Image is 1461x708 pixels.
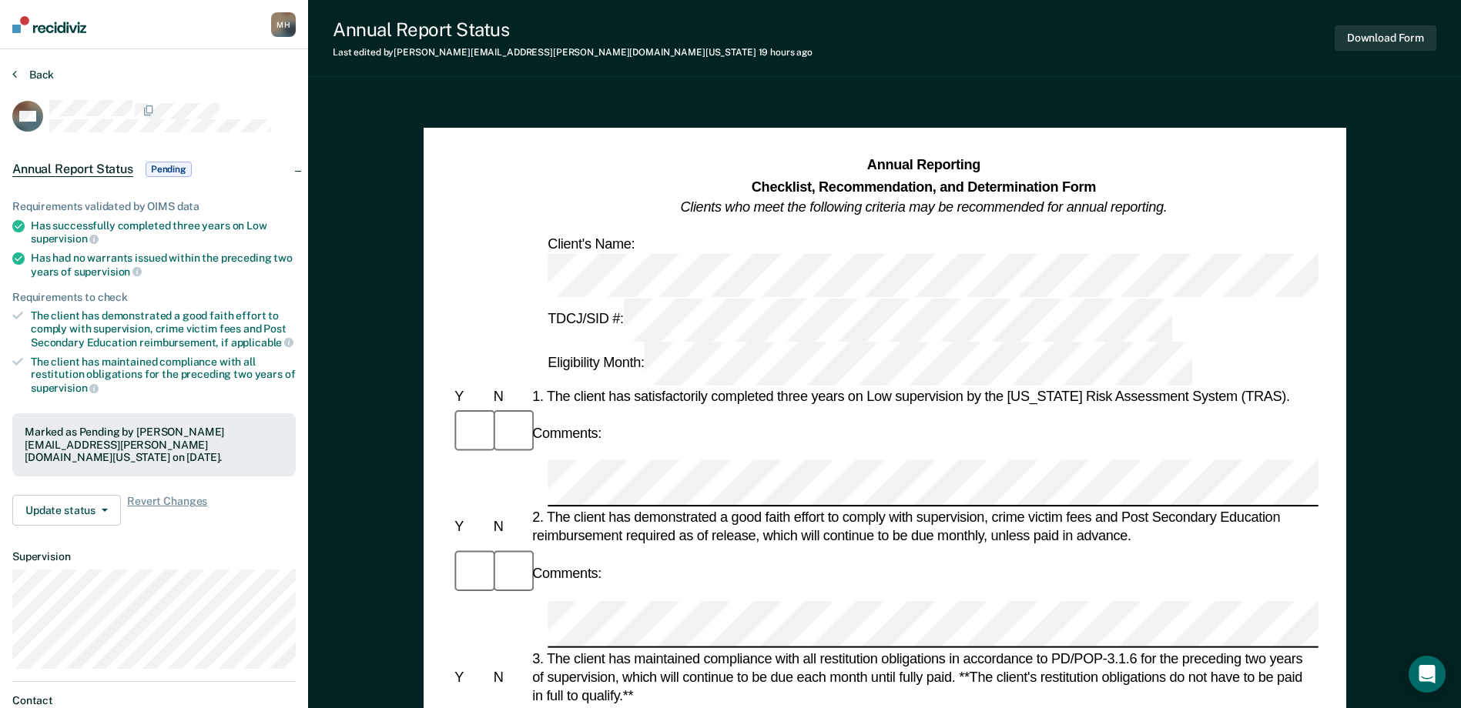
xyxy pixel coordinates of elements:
[231,336,293,349] span: applicable
[271,12,296,37] div: M H
[12,550,296,563] dt: Supervision
[529,424,605,442] div: Comments:
[271,12,296,37] button: MH
[31,252,296,278] div: Has had no warrants issued within the preceding two years of
[31,219,296,245] div: Has successfully completed three years on Low
[529,387,1319,406] div: 1. The client has satisfactorily completed three years on Low supervision by the [US_STATE] Risk ...
[12,68,54,82] button: Back
[12,694,296,707] dt: Contact
[31,232,99,245] span: supervision
[12,291,296,304] div: Requirements to check
[1335,25,1436,51] button: Download Form
[867,158,980,173] strong: Annual Reporting
[490,518,528,536] div: N
[545,298,1174,342] div: TDCJ/SID #:
[451,387,490,406] div: Y
[759,47,813,58] span: 19 hours ago
[529,564,605,583] div: Comments:
[1409,656,1446,693] div: Open Intercom Messenger
[680,199,1167,215] em: Clients who meet the following criteria may be recommended for annual reporting.
[545,342,1195,386] div: Eligibility Month:
[31,309,296,349] div: The client has demonstrated a good faith effort to comply with supervision, crime victim fees and...
[127,495,207,526] span: Revert Changes
[25,426,283,464] div: Marked as Pending by [PERSON_NAME][EMAIL_ADDRESS][PERSON_NAME][DOMAIN_NAME][US_STATE] on [DATE].
[12,162,133,177] span: Annual Report Status
[12,16,86,33] img: Recidiviz
[333,18,813,41] div: Annual Report Status
[490,387,528,406] div: N
[146,162,192,177] span: Pending
[451,518,490,536] div: Y
[490,668,528,686] div: N
[451,668,490,686] div: Y
[333,47,813,58] div: Last edited by [PERSON_NAME][EMAIL_ADDRESS][PERSON_NAME][DOMAIN_NAME][US_STATE]
[529,509,1319,546] div: 2. The client has demonstrated a good faith effort to comply with supervision, crime victim fees ...
[12,495,121,526] button: Update status
[74,265,142,278] span: supervision
[12,200,296,213] div: Requirements validated by OIMS data
[529,649,1319,705] div: 3. The client has maintained compliance with all restitution obligations in accordance to PD/POP-...
[31,382,99,394] span: supervision
[31,356,296,395] div: The client has maintained compliance with all restitution obligations for the preceding two years of
[752,179,1096,194] strong: Checklist, Recommendation, and Determination Form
